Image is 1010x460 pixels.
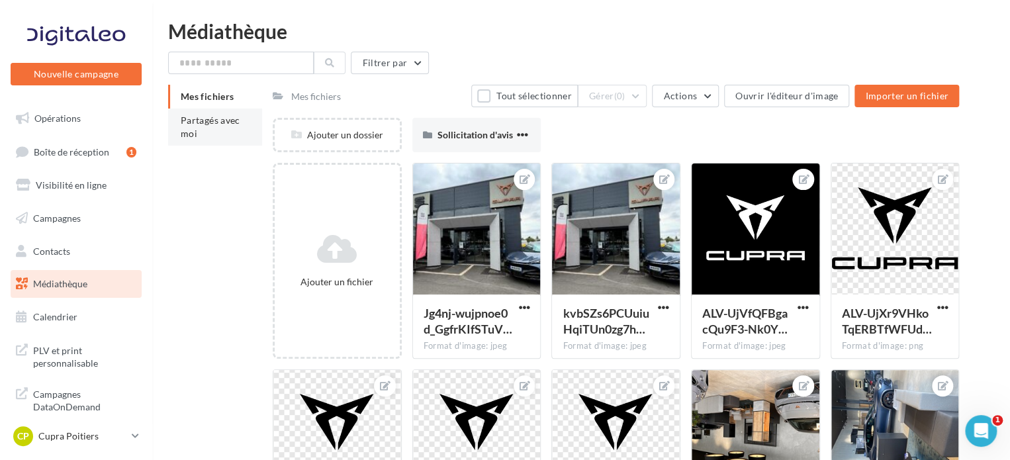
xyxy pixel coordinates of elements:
[471,85,577,107] button: Tout sélectionner
[563,340,669,352] div: Format d'image: jpeg
[36,179,107,191] span: Visibilité en ligne
[38,430,126,443] p: Cupra Poitiers
[865,90,948,101] span: Importer un fichier
[663,90,696,101] span: Actions
[563,306,649,336] span: kvbSZs6PCUuiuHqiTUn0zg7hQ9UzJ7F_q4Htk3VnmNDAr6mx8IQt-SDjDO7gA7pds8CmZx4uLilJUS72_Q=s0
[614,91,625,101] span: (0)
[33,311,77,322] span: Calendrier
[33,278,87,289] span: Médiathèque
[652,85,718,107] button: Actions
[724,85,849,107] button: Ouvrir l'éditeur d'image
[33,245,70,256] span: Contacts
[8,380,144,419] a: Campagnes DataOnDemand
[578,85,647,107] button: Gérer(0)
[181,115,240,139] span: Partagés avec moi
[291,90,341,103] div: Mes fichiers
[8,336,144,375] a: PLV et print personnalisable
[33,342,136,370] span: PLV et print personnalisable
[11,63,142,85] button: Nouvelle campagne
[351,52,429,74] button: Filtrer par
[702,306,788,336] span: ALV-UjVfQFBgacQu9F3-Nk0Y2HDganyLZFhYzeTwEaM_vLa_TfHzTk4c
[842,306,932,336] span: ALV-UjXr9VHkoTqERBTfWFUdM6Tc90forLUXDrQkcaqLulY-KfqdZWp0
[168,21,994,41] div: Médiathèque
[965,415,997,447] iframe: Intercom live chat
[11,424,142,449] a: CP Cupra Poitiers
[702,340,809,352] div: Format d'image: jpeg
[33,212,81,224] span: Campagnes
[424,340,530,352] div: Format d'image: jpeg
[8,238,144,265] a: Contacts
[33,385,136,414] span: Campagnes DataOnDemand
[992,415,1003,426] span: 1
[854,85,959,107] button: Importer un fichier
[181,91,234,102] span: Mes fichiers
[437,129,513,140] span: Sollicitation d'avis
[8,303,144,331] a: Calendrier
[8,171,144,199] a: Visibilité en ligne
[275,128,400,142] div: Ajouter un dossier
[280,275,394,289] div: Ajouter un fichier
[8,138,144,166] a: Boîte de réception1
[126,147,136,158] div: 1
[34,146,109,157] span: Boîte de réception
[8,205,144,232] a: Campagnes
[8,270,144,298] a: Médiathèque
[17,430,29,443] span: CP
[842,340,948,352] div: Format d'image: png
[424,306,512,336] span: Jg4nj-wujpnoe0d_GgfrKIfSTuV875cvpYJAwU8XsJTHNUStSa14J5XTEpPoGiawFLhsnQ7hoVRi1q6TTQ=s0
[8,105,144,132] a: Opérations
[34,113,81,124] span: Opérations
